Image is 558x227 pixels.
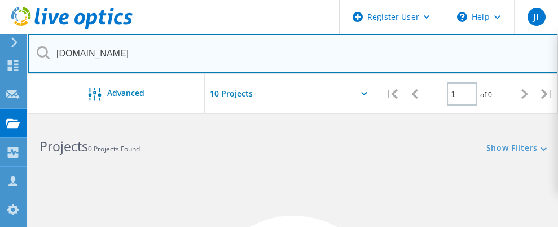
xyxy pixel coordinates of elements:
[11,24,133,32] a: Live Optics Dashboard
[88,144,140,154] span: 0 Projects Found
[486,144,547,154] a: Show Filters
[457,12,467,22] svg: \n
[381,74,403,114] div: |
[536,74,558,114] div: |
[533,12,539,21] span: JI
[107,89,144,97] span: Advanced
[39,137,88,155] b: Projects
[480,90,492,99] span: of 0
